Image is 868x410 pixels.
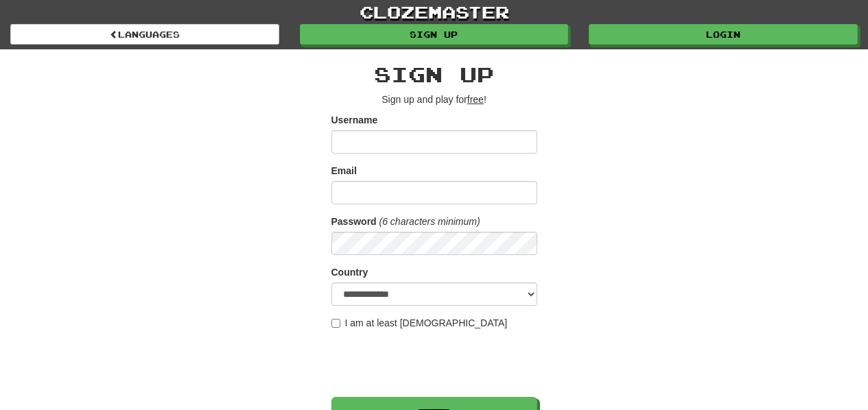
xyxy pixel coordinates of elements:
a: Login [589,24,858,45]
a: Sign up [300,24,569,45]
em: (6 characters minimum) [379,216,480,227]
input: I am at least [DEMOGRAPHIC_DATA] [331,319,340,328]
a: Languages [10,24,279,45]
h2: Sign up [331,63,537,86]
u: free [467,94,484,105]
p: Sign up and play for ! [331,93,537,106]
label: Password [331,215,377,228]
iframe: reCAPTCHA [331,337,540,390]
label: Username [331,113,378,127]
label: Country [331,265,368,279]
label: I am at least [DEMOGRAPHIC_DATA] [331,316,508,330]
label: Email [331,164,357,178]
